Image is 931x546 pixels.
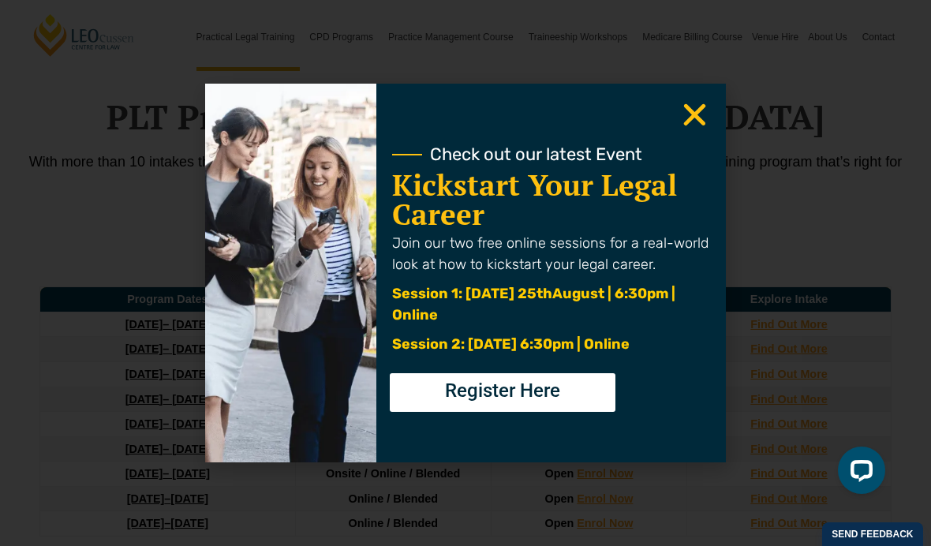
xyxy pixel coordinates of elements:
a: Close [679,99,710,130]
span: Session 2: [DATE] 6:30pm | Online [392,335,630,353]
iframe: LiveChat chat widget [825,440,892,507]
span: Session 1: [DATE] 25 [392,285,537,302]
span: Join our two free online sessions for a real-world look at how to kickstart your legal career. [392,234,709,273]
span: Register Here [445,381,560,400]
a: Kickstart Your Legal Career [392,166,677,234]
a: Register Here [390,373,615,412]
span: Check out our latest Event [430,146,642,163]
span: th [537,285,552,302]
